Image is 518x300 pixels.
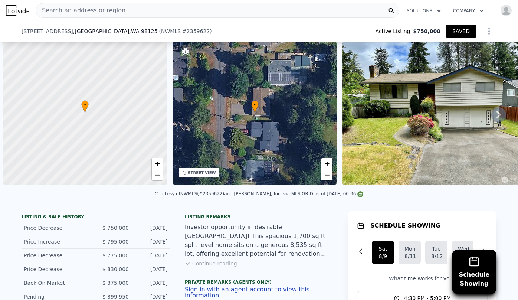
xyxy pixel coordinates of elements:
div: Price Decrease [24,252,90,259]
div: Mon [404,245,415,252]
img: avatar [500,4,512,16]
span: • [81,101,89,108]
a: Zoom in [321,158,332,169]
span: $ 875,000 [102,280,129,286]
button: ScheduleShowing [452,250,496,294]
span: , [GEOGRAPHIC_DATA] [73,27,158,35]
button: Solutions [401,4,447,17]
div: Courtesy of NWMLS (#2359622) and [PERSON_NAME], Inc. via MLS GRID as of [DATE] 00:36 [155,191,364,196]
div: [DATE] [135,224,168,232]
button: Sat8/9 [372,241,394,264]
span: # 2359622 [182,28,210,34]
div: Wed [458,245,468,252]
button: Sign in with an agent account to view this information [185,287,333,299]
div: Sat [378,245,388,252]
span: $ 775,000 [102,252,129,258]
span: $ 899,950 [102,294,129,300]
div: Investor opportunity in desirable [GEOGRAPHIC_DATA]! This spacious 1,700 sq ft split level home s... [185,223,333,258]
span: $ 830,000 [102,266,129,272]
button: Continue reading [185,260,237,267]
p: What time works for you? [357,275,488,282]
span: NWMLS [161,28,181,34]
div: 8/9 [378,252,388,260]
div: STREET VIEW [188,170,216,176]
a: Zoom out [321,169,332,180]
div: Listing remarks [185,214,333,220]
span: [STREET_ADDRESS] [22,27,73,35]
span: , WA 98125 [129,28,157,34]
span: $750,000 [413,27,440,35]
span: $ 795,000 [102,239,129,245]
span: + [155,159,160,168]
div: Back On Market [24,279,90,287]
div: 8/11 [404,252,415,260]
button: Mon8/11 [399,241,421,264]
span: + [325,159,330,168]
button: Tue8/12 [425,241,447,264]
div: [DATE] [135,279,168,287]
img: NWMLS Logo [357,191,363,197]
button: SAVED [446,25,476,38]
div: • [251,100,259,113]
div: Private Remarks (Agents Only) [185,279,333,287]
div: • [81,100,89,113]
img: Lotside [6,5,29,16]
button: Company [447,4,490,17]
span: • [251,101,259,108]
span: Search an address or region [36,6,125,15]
a: Zoom in [152,158,163,169]
div: Tue [431,245,442,252]
span: − [155,170,160,179]
div: Price Decrease [24,224,90,232]
div: [DATE] [135,252,168,259]
div: LISTING & SALE HISTORY [22,214,170,221]
span: − [325,170,330,179]
div: Price Increase [24,238,90,245]
div: 8/12 [431,252,442,260]
span: $ 750,000 [102,225,129,231]
div: [DATE] [135,265,168,273]
button: Show Options [482,24,496,39]
a: Zoom out [152,169,163,180]
div: [DATE] [135,238,168,245]
button: Wed8/13 [452,241,474,264]
span: Active Listing [376,27,413,35]
div: ( ) [159,27,212,35]
div: Price Decrease [24,265,90,273]
h1: SCHEDULE SHOWING [370,221,440,230]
